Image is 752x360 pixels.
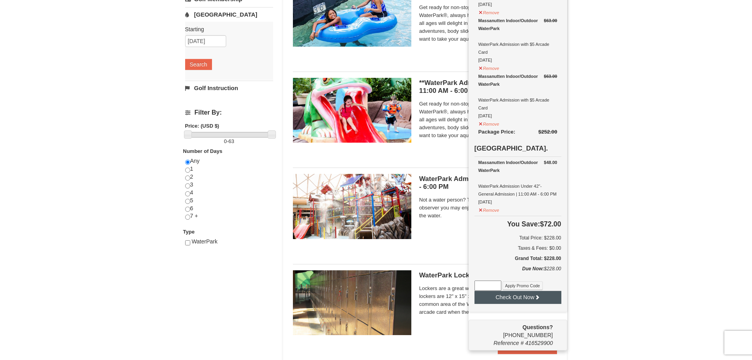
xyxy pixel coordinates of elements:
strong: [GEOGRAPHIC_DATA]. [474,145,548,152]
div: Taxes & Fees: $0.00 [474,244,561,252]
img: 6619917-738-d4d758dd.jpg [293,78,411,143]
span: Book from [506,345,531,351]
div: $228.00 [474,265,561,281]
button: Remove [478,118,500,128]
h5: WaterPark Locker Rental [419,271,557,279]
span: Reference # [493,340,523,346]
button: Remove [478,62,500,72]
span: 416529900 [525,340,553,346]
h6: Total Price: $228.00 [474,234,561,242]
strong: Type [183,229,195,235]
button: Check Out Now [474,291,561,303]
h5: Grand Total: $228.00 [474,254,561,262]
h4: Filter By: [185,109,273,116]
span: [PHONE_NUMBER] [474,323,553,338]
span: Get ready for non-stop thrills at the Massanutten WaterPark®, always heated to 84° Fahrenheit. Ch... [419,4,557,43]
img: 6619917-744-d8335919.jpg [293,174,411,239]
button: Search [185,59,212,70]
span: Package Price: [478,129,516,135]
span: Get ready for non-stop thrills at the Massanutten WaterPark®, always heated to 84° Fahrenheit. Ch... [419,100,557,139]
span: You Save: [507,220,540,228]
div: WaterPark Admission Under 42"- General Admission | 11:00 AM - 6:00 PM [DATE] [478,158,557,206]
div: WaterPark Admission with $5 Arcade Card [DATE] [478,72,557,120]
div: Massanutten Indoor/Outdoor WaterPark [478,17,557,32]
del: $252.00 [538,129,557,135]
strong: Due Now: [522,266,544,271]
a: Golf Instruction [185,81,273,95]
div: WaterPark Admission with $5 Arcade Card [DATE] [478,17,557,64]
strong: Number of Days [183,148,223,154]
div: Any 1 2 3 4 5 6 7 + [185,157,273,228]
h4: $72.00 [474,220,561,228]
a: [GEOGRAPHIC_DATA] [185,7,273,22]
del: $63.00 [544,74,557,79]
label: Starting [185,25,267,33]
strong: Price: (USD $) [185,123,219,129]
strong: $30.00 [533,345,549,351]
strong: $48.00 [544,158,557,166]
div: Massanutten Indoor/Outdoor WaterPark [478,72,557,88]
span: WaterPark [191,238,218,245]
h5: **WaterPark Admission - Under 42” Tall | 11:00 AM - 6:00 PM [419,79,557,95]
span: 63 [229,138,234,144]
img: 6619917-1005-d92ad057.png [293,270,411,335]
label: - [185,138,273,145]
button: Apply Promo Code [503,281,543,290]
button: Remove [478,204,500,214]
button: Remove [478,7,500,17]
span: 0 [224,138,227,144]
strong: Questions? [522,324,553,330]
h5: WaterPark Admission- Observer | 11:00 AM - 6:00 PM [419,175,557,191]
div: Massanutten Indoor/Outdoor WaterPark [478,158,557,174]
span: Not a water person? Then this ticket is just for you. As an observer you may enjoy the WaterPark ... [419,196,557,220]
del: $63.00 [544,18,557,23]
span: Lockers are a great way to keep your valuables safe. The lockers are 12" x 15" x 18" in size and ... [419,285,557,316]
